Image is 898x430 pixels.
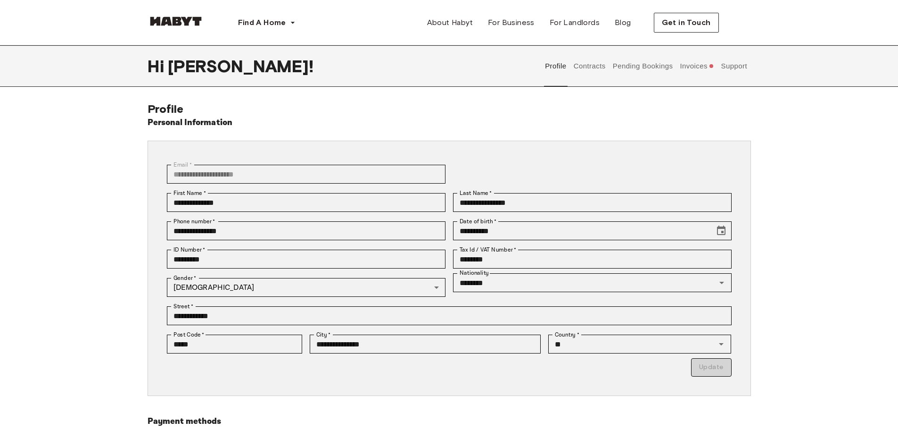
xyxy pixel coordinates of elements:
label: City [316,330,331,339]
label: Country [555,330,579,339]
button: Contracts [572,45,607,87]
button: Choose date, selected date is Apr 14, 2003 [712,221,731,240]
label: Phone number [173,217,215,226]
span: For Landlords [550,17,600,28]
h6: Payment methods [148,415,751,428]
div: user profile tabs [542,45,751,87]
div: You can't change your email address at the moment. Please reach out to customer support in case y... [167,165,445,184]
label: Email [173,160,192,169]
button: Find A Home [231,13,303,32]
button: Pending Bookings [611,45,674,87]
label: Nationality [460,269,489,277]
span: Profile [148,102,184,116]
label: Tax Id / VAT Number [460,245,516,254]
button: Open [715,276,728,289]
label: ID Number [173,245,205,254]
a: About Habyt [420,13,480,32]
img: Habyt [148,17,204,26]
button: Support [720,45,749,87]
label: Last Name [460,189,492,197]
button: Open [715,337,728,351]
label: First Name [173,189,206,197]
label: Street [173,302,193,311]
button: Profile [544,45,568,87]
button: Invoices [679,45,715,87]
span: Hi [148,56,168,76]
a: Blog [607,13,639,32]
span: Blog [615,17,631,28]
label: Post Code [173,330,205,339]
span: About Habyt [427,17,473,28]
button: Get in Touch [654,13,719,33]
label: Date of birth [460,217,496,226]
h6: Personal Information [148,116,233,129]
a: For Landlords [542,13,607,32]
a: For Business [480,13,542,32]
div: [DEMOGRAPHIC_DATA] [167,278,445,297]
span: [PERSON_NAME] ! [168,56,313,76]
span: Find A Home [238,17,286,28]
span: Get in Touch [662,17,711,28]
img: avatar [734,14,751,31]
label: Gender [173,274,196,282]
span: For Business [488,17,535,28]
